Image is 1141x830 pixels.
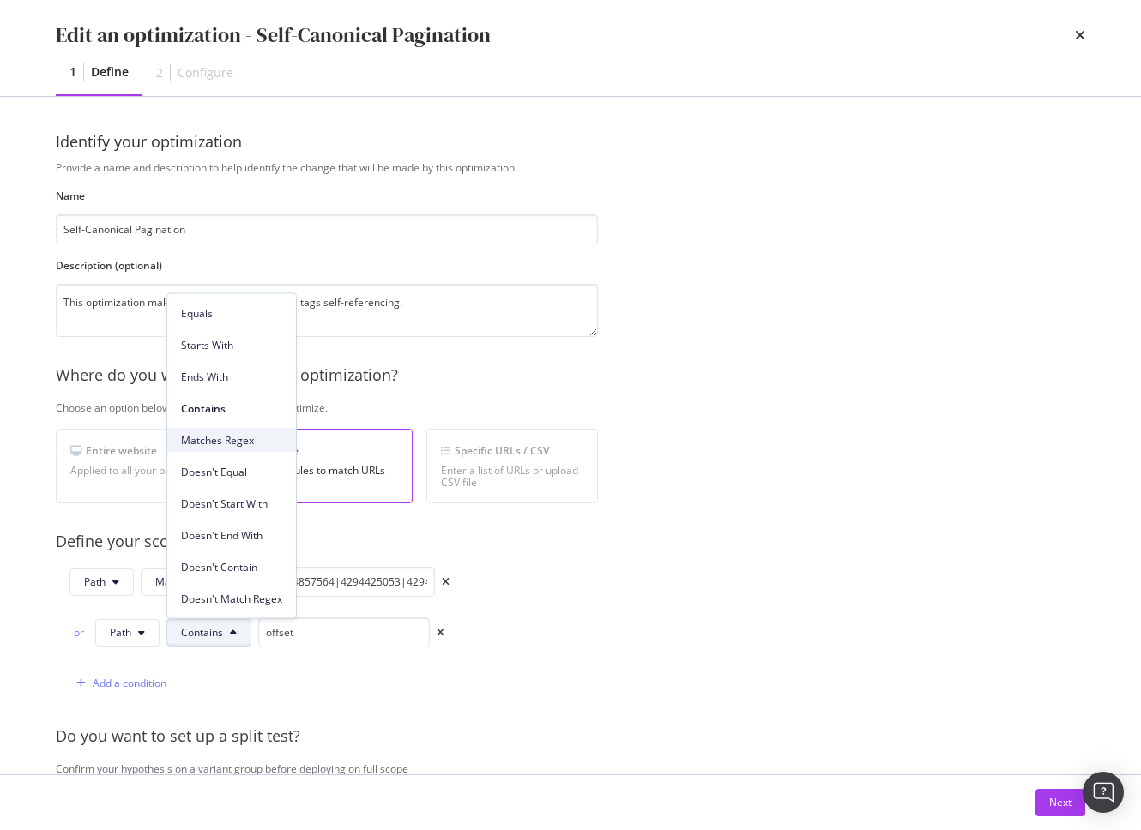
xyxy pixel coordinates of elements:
span: Matches Regex [181,432,282,448]
div: Configure [178,64,233,81]
div: times [442,577,450,587]
label: Description (optional) [56,258,598,273]
span: Contains [181,400,282,416]
textarea: This optimization makes paginated PLP canonical tags self-referencing. [56,284,598,337]
div: Applied to all your pages [70,465,213,477]
span: Doesn't Equal [181,464,282,479]
div: or [69,625,88,640]
span: Path [84,574,106,589]
span: Starts With [181,337,282,352]
div: Edit an optimization - Self-Canonical Pagination [56,21,491,50]
input: Enter an optimization name to easily find it back [56,214,598,244]
div: Identify your optimization [56,131,1085,153]
span: Doesn't Start With [181,496,282,511]
span: Contains [181,625,223,640]
button: Path [69,568,134,596]
div: Specific URLs / CSV [441,443,583,458]
span: Matches Regex [155,574,228,589]
div: times [437,628,444,638]
button: Matches Regex [141,568,257,596]
div: Scope [256,443,398,458]
div: 2 [156,64,163,81]
div: Define rules to match URLs [256,465,398,477]
div: Open Intercom Messenger [1083,772,1124,813]
div: Define [91,63,129,81]
span: Doesn't Match Regex [181,591,282,606]
div: Entire website [70,443,213,458]
div: Add a condition [93,676,166,690]
div: Enter a list of URLs or upload CSV file [441,465,583,489]
label: Name [56,189,598,203]
span: Ends With [181,369,282,384]
button: Add a condition [69,670,166,697]
span: Doesn't End With [181,527,282,543]
div: Next [1049,795,1072,809]
span: Doesn't Contain [181,559,282,574]
button: Contains [166,619,251,647]
span: Path [110,625,131,640]
button: Path [95,619,160,647]
button: Next [1035,789,1085,816]
span: Equals [181,305,282,321]
div: times [1075,21,1085,50]
div: 1 [69,63,76,81]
